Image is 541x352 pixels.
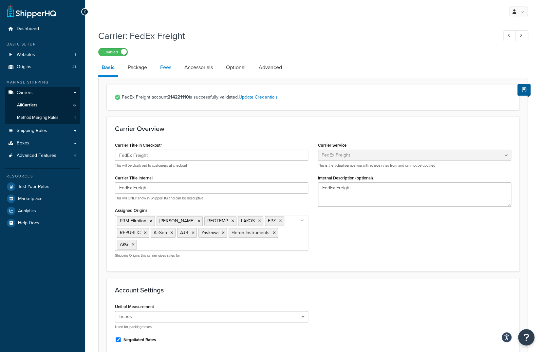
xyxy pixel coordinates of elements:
[122,93,511,102] span: FedEx Freight account is successfully validated.
[73,102,76,108] span: 6
[17,140,29,146] span: Boxes
[115,253,308,258] p: Shipping Origins this carrier gives rates for
[268,217,276,224] span: FPZ
[18,208,36,214] span: Analytics
[318,163,511,168] p: This is the actual service you will retrieve rates from and can not be updated
[5,61,80,73] a: Origins41
[5,49,80,61] a: Websites1
[239,94,278,101] a: Update Credentials
[115,196,308,201] p: This will ONLY show in ShipperHQ and can be descriptive
[115,125,511,132] h3: Carrier Overview
[255,60,285,75] a: Advanced
[115,163,308,168] p: This will be displayed to customers at checkout
[115,176,153,180] label: Carrier Title Internal
[18,196,43,202] span: Marketplace
[517,84,531,96] button: Show Help Docs
[99,48,127,56] label: Enabled
[318,176,373,180] label: Internal Description (optional)
[115,287,511,294] h3: Account Settings
[5,42,80,47] div: Basic Setup
[518,329,534,345] button: Open Resource Center
[115,208,147,213] label: Assigned Origins
[181,60,216,75] a: Accessorials
[5,87,80,124] li: Carriers
[120,241,128,248] span: AKG
[157,60,175,75] a: Fees
[5,112,80,124] a: Method Merging Rules1
[5,181,80,193] a: Test Your Rates
[515,30,528,41] a: Next Record
[72,64,76,70] span: 41
[17,153,56,158] span: Advanced Features
[5,174,80,179] div: Resources
[124,60,150,75] a: Package
[5,137,80,149] a: Boxes
[5,61,80,73] li: Origins
[318,182,511,207] textarea: FedEx Freight
[74,153,76,158] span: 4
[503,30,516,41] a: Previous Record
[180,229,188,236] span: AJR
[17,102,37,108] span: All Carriers
[18,220,39,226] span: Help Docs
[115,324,308,329] p: Used for packing boxes
[5,49,80,61] li: Websites
[17,90,33,96] span: Carriers
[74,115,76,120] span: 1
[75,52,76,58] span: 1
[5,150,80,162] li: Advanced Features
[168,94,189,101] strong: 214221110
[5,112,80,124] li: Method Merging Rules
[241,217,255,224] span: LAKOS
[17,26,39,32] span: Dashboard
[98,29,491,42] h1: Carrier: FedEx Freight
[5,217,80,229] a: Help Docs
[159,217,194,224] span: [PERSON_NAME]
[17,52,35,58] span: Websites
[232,229,270,236] span: Heron Instruments
[154,229,167,236] span: AirSep
[207,217,228,224] span: REOTEMP
[5,80,80,85] div: Manage Shipping
[98,60,118,77] a: Basic
[115,304,154,309] label: Unit of Measurement
[5,87,80,99] a: Carriers
[18,184,49,190] span: Test Your Rates
[17,64,31,70] span: Origins
[17,128,47,134] span: Shipping Rules
[5,205,80,217] a: Analytics
[17,115,58,120] span: Method Merging Rules
[5,193,80,205] a: Marketplace
[5,99,80,111] a: AllCarriers6
[5,125,80,137] a: Shipping Rules
[223,60,249,75] a: Optional
[201,229,218,236] span: Yaskawa
[5,150,80,162] a: Advanced Features4
[120,217,146,224] span: PRM Filration
[120,229,140,236] span: REPUBLIC
[5,23,80,35] a: Dashboard
[318,143,346,148] label: Carrier Service
[123,337,156,343] label: Negotiated Rates
[115,143,162,148] label: Carrier Title in Checkout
